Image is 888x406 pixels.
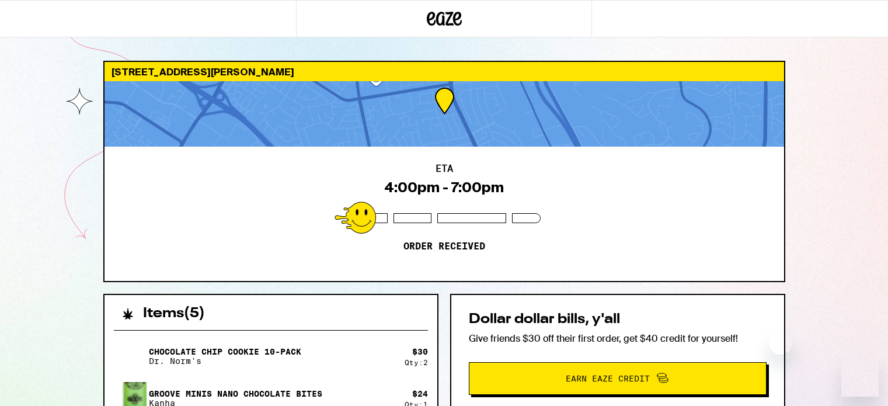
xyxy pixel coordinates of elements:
div: 4:00pm - 7:00pm [384,179,504,196]
p: Order received [403,241,485,252]
h2: Items ( 5 ) [143,307,205,321]
p: Groove Minis Nano Chocolate Bites [149,389,322,398]
p: Chocolate Chip Cookie 10-Pack [149,347,301,356]
div: [STREET_ADDRESS][PERSON_NAME] [105,62,784,81]
div: $ 24 [412,389,428,398]
iframe: Close message [769,331,792,355]
iframe: Button to launch messaging window [841,359,879,397]
button: Earn Eaze Credit [469,362,767,395]
div: Qty: 2 [405,359,428,366]
p: Dr. Norm's [149,356,301,366]
p: Give friends $30 off their first order, get $40 credit for yourself! [469,332,767,345]
img: Chocolate Chip Cookie 10-Pack [114,340,147,373]
span: Earn Eaze Credit [566,374,650,383]
div: $ 30 [412,347,428,356]
h2: Dollar dollar bills, y'all [469,313,767,327]
h2: ETA [436,164,453,173]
